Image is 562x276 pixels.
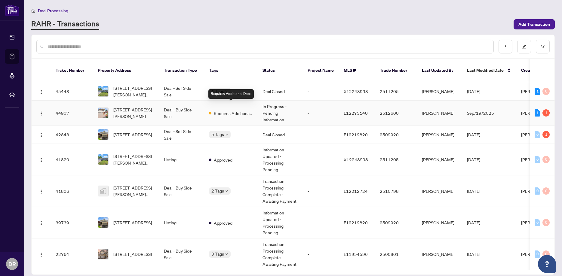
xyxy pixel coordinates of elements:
span: [DATE] [467,251,480,257]
td: - [303,175,339,207]
td: [PERSON_NAME] [417,101,462,126]
div: 1 [542,131,550,138]
button: Logo [36,155,46,164]
td: Deal - Sell Side Sale [159,82,204,101]
td: 39739 [51,207,93,238]
td: 44907 [51,101,93,126]
button: Logo [36,130,46,139]
button: Logo [36,108,46,118]
td: Deal Closed [258,82,303,101]
a: RAHR - Transactions [31,19,99,30]
img: Logo [39,158,44,162]
th: MLS # [339,59,375,82]
td: 41820 [51,144,93,175]
td: - [303,101,339,126]
img: thumbnail-img [98,154,108,165]
span: 3 Tags [211,250,224,257]
th: Created By [516,59,552,82]
button: Logo [36,249,46,259]
span: [DATE] [467,188,480,194]
span: Last Modified Date [467,67,504,74]
div: 0 [542,187,550,195]
span: DR [8,260,16,268]
td: 45448 [51,82,93,101]
td: [PERSON_NAME] [417,126,462,144]
button: filter [536,40,550,53]
img: thumbnail-img [98,217,108,228]
span: [PERSON_NAME] [521,132,554,137]
span: [DATE] [467,220,480,225]
img: Logo [39,189,44,194]
span: E11954596 [344,251,368,257]
td: 2509920 [375,126,417,144]
img: Logo [39,133,44,138]
td: - [303,238,339,270]
button: download [499,40,512,53]
div: 0 [542,250,550,258]
td: 41806 [51,175,93,207]
span: X12248998 [344,89,368,94]
td: Deal - Buy Side Sale [159,101,204,126]
div: 1 [535,109,540,117]
img: logo [5,5,19,16]
span: down [225,133,228,136]
td: [PERSON_NAME] [417,238,462,270]
span: [STREET_ADDRESS] [113,131,152,138]
span: Sep/19/2025 [467,110,494,116]
span: home [31,9,35,13]
div: 0 [535,131,540,138]
span: [DATE] [467,157,480,162]
th: Trade Number [375,59,417,82]
td: - [303,144,339,175]
td: Listing [159,207,204,238]
span: edit [522,44,526,49]
span: down [225,190,228,193]
span: [PERSON_NAME] [521,110,554,116]
span: E12212820 [344,132,368,137]
td: [PERSON_NAME] [417,207,462,238]
span: 2 Tags [211,187,224,194]
span: Add Transaction [518,20,550,29]
td: [PERSON_NAME] [417,144,462,175]
span: 5 Tags [211,131,224,138]
div: 0 [535,250,540,258]
td: Information Updated - Processing Pending [258,144,303,175]
button: Logo [36,186,46,196]
span: [DATE] [467,132,480,137]
td: [PERSON_NAME] [417,175,462,207]
span: [PERSON_NAME] [521,220,554,225]
div: 0 [542,219,550,226]
td: Deal Closed [258,126,303,144]
button: edit [517,40,531,53]
img: thumbnail-img [98,108,108,118]
th: Last Modified Date [462,59,516,82]
span: [PERSON_NAME] [521,188,554,194]
img: thumbnail-img [98,129,108,140]
span: [STREET_ADDRESS][PERSON_NAME][PERSON_NAME] [113,153,154,166]
td: 22764 [51,238,93,270]
th: Tags [204,59,258,82]
td: Deal - Buy Side Sale [159,175,204,207]
div: 0 [542,156,550,163]
span: 4 Tags [211,88,224,95]
td: [PERSON_NAME] [417,82,462,101]
button: Logo [36,86,46,96]
td: 2512600 [375,101,417,126]
span: filter [541,44,545,49]
span: E12212820 [344,220,368,225]
img: thumbnail-img [98,186,108,196]
th: Last Updated By [417,59,462,82]
button: Logo [36,218,46,227]
span: [STREET_ADDRESS] [113,219,152,226]
span: [PERSON_NAME] [521,89,554,94]
th: Property Address [93,59,159,82]
td: - [303,82,339,101]
td: 2509920 [375,207,417,238]
td: Listing [159,144,204,175]
th: Ticket Number [51,59,93,82]
th: Project Name [303,59,339,82]
div: Requires Additional Docs [208,89,254,99]
div: 0 [542,88,550,95]
td: - [303,207,339,238]
span: [PERSON_NAME] [521,157,554,162]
